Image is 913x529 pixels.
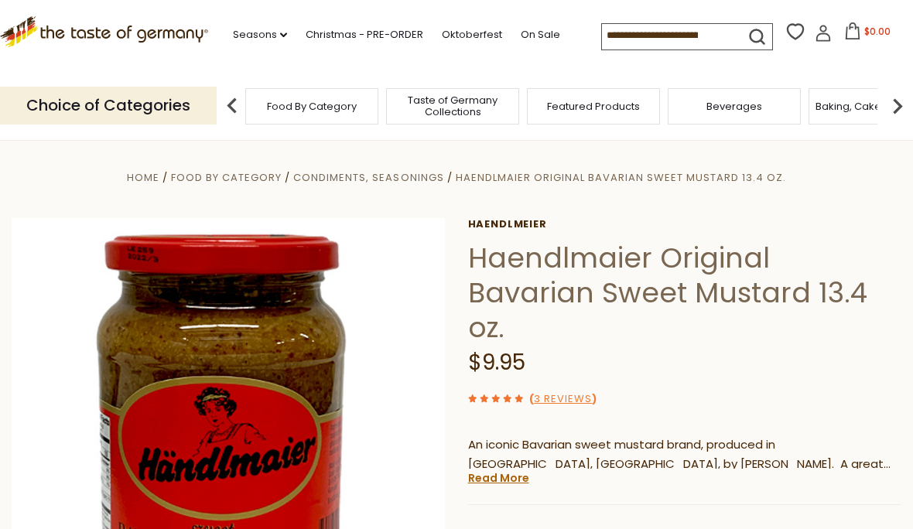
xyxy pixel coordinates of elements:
a: On Sale [521,26,560,43]
a: Condiments, Seasonings [293,170,443,185]
button: $0.00 [835,22,901,46]
a: Food By Category [267,101,357,112]
a: Home [127,170,159,185]
a: Christmas - PRE-ORDER [306,26,423,43]
p: An iconic Bavarian sweet mustard brand, produced in [GEOGRAPHIC_DATA], [GEOGRAPHIC_DATA], by [PER... [468,435,901,474]
a: Food By Category [171,170,282,185]
a: Oktoberfest [442,26,502,43]
span: $9.95 [468,347,525,377]
a: Haendlmaier Original Bavarian Sweet Mustard 13.4 oz. [456,170,786,185]
h1: Haendlmaier Original Bavarian Sweet Mustard 13.4 oz. [468,241,901,345]
img: previous arrow [217,90,248,121]
a: 3 Reviews [534,391,592,408]
span: $0.00 [864,25,891,38]
span: ( ) [529,391,597,406]
a: Beverages [706,101,762,112]
a: Seasons [233,26,287,43]
a: Read More [468,470,529,486]
a: Haendlmeier [468,218,901,230]
a: Featured Products [547,101,640,112]
img: next arrow [882,90,913,121]
a: Taste of Germany Collections [391,94,515,118]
